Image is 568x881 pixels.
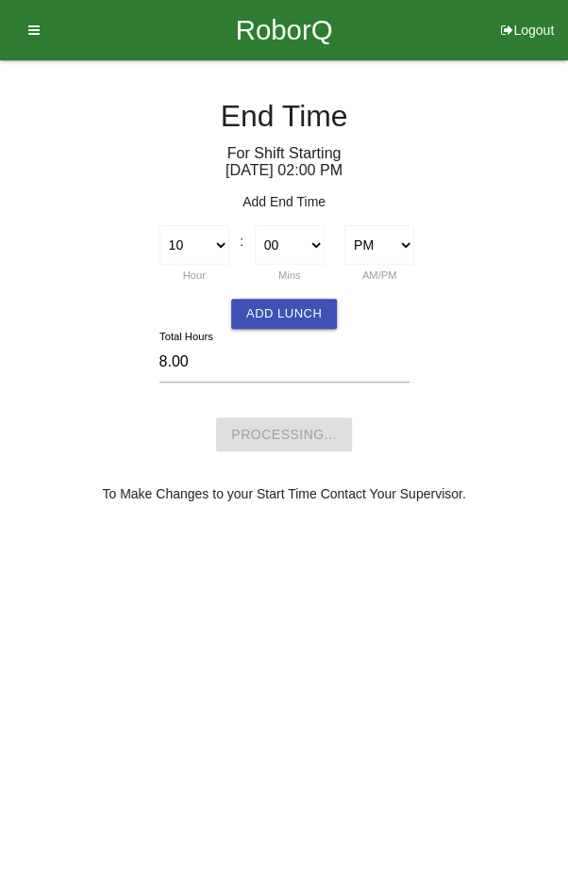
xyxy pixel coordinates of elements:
div: : [239,225,244,252]
label: Mins [278,269,301,281]
p: Add End Time [14,192,554,212]
label: AM/PM [362,269,397,281]
button: Add Lunch [231,299,337,329]
p: To Make Changes to your Start Time Contact Your Supervisor. [14,484,554,504]
label: Total Hours [159,329,213,345]
h4: End Time [14,100,554,133]
h6: For Shift Starting [DATE] 02 : 00 PM [14,145,554,178]
label: Hour [183,269,206,281]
